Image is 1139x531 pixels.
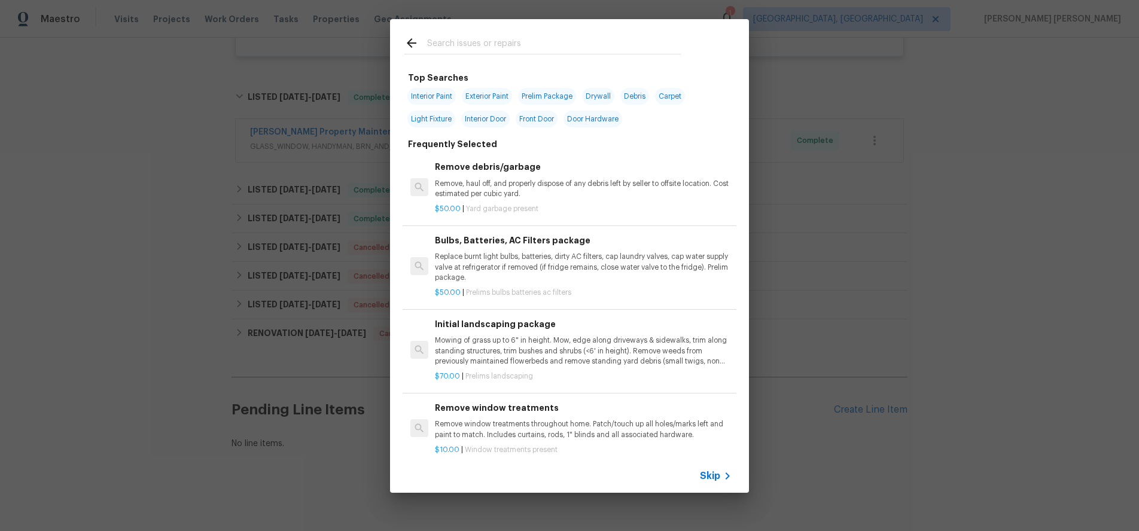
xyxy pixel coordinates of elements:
p: Remove, haul off, and properly dispose of any debris left by seller to offsite location. Cost est... [435,179,732,199]
span: $50.00 [435,289,461,296]
span: $10.00 [435,446,459,453]
span: Interior Paint [407,88,456,105]
span: Interior Door [461,111,510,127]
span: Light Fixture [407,111,455,127]
h6: Initial landscaping package [435,318,732,331]
h6: Frequently Selected [408,138,497,151]
span: Skip [700,470,720,482]
h6: Top Searches [408,71,468,84]
p: Remove window treatments throughout home. Patch/touch up all holes/marks left and paint to match.... [435,419,732,440]
span: $50.00 [435,205,461,212]
span: Window treatments present [465,446,558,453]
span: Prelims landscaping [465,373,533,380]
h6: Remove debris/garbage [435,160,732,173]
p: Replace burnt light bulbs, batteries, dirty AC filters, cap laundry valves, cap water supply valv... [435,252,732,282]
input: Search issues or repairs [427,36,681,54]
h6: Bulbs, Batteries, AC Filters package [435,234,732,247]
span: Drywall [582,88,614,105]
p: | [435,288,732,298]
p: Mowing of grass up to 6" in height. Mow, edge along driveways & sidewalks, trim along standing st... [435,335,732,366]
span: Debris [620,88,649,105]
span: Prelim Package [518,88,576,105]
span: Prelims bulbs batteries ac filters [466,289,571,296]
h6: Remove window treatments [435,401,732,414]
span: Door Hardware [564,111,622,127]
span: Yard garbage present [466,205,538,212]
span: $70.00 [435,373,460,380]
span: Exterior Paint [462,88,512,105]
p: | [435,204,732,214]
p: | [435,445,732,455]
span: Carpet [655,88,685,105]
p: | [435,371,732,382]
span: Front Door [516,111,558,127]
